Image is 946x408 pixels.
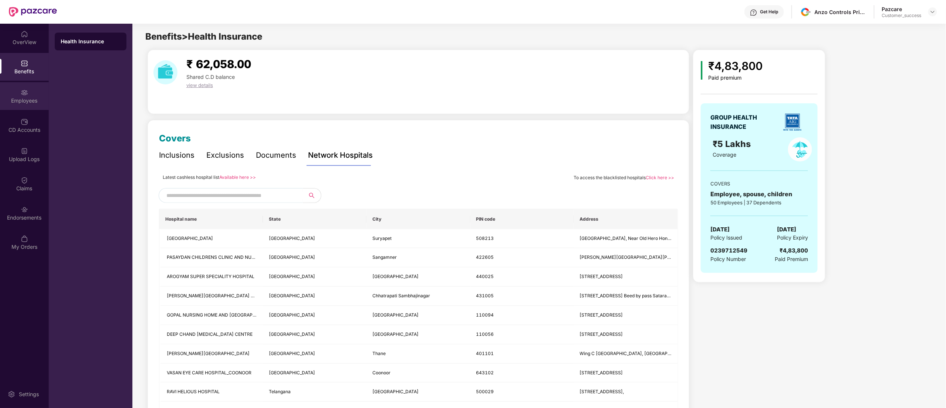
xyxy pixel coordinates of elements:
[580,389,624,394] span: [STREET_ADDRESS],
[476,274,494,279] span: 440025
[372,370,391,375] span: Coonoor
[882,13,922,19] div: Customer_success
[21,235,28,243] img: svg+xml;base64,PHN2ZyBpZD0iTXlfT3JkZXJzIiBkYXRhLW5hbWU9Ik15IE9yZGVycyIgeG1sbnM9Imh0dHA6Ly93d3cudz...
[366,248,470,267] td: Sangamner
[709,57,763,75] div: ₹4,83,800
[167,370,251,375] span: VASAN EYE CARE HOSPITAL_COONOOR
[372,235,392,241] span: Suryapet
[780,109,805,135] img: insurerLogo
[710,180,808,187] div: COVERS
[366,325,470,344] td: New Delhi
[159,364,263,383] td: VASAN EYE CARE HOSPITAL_COONOOR
[574,287,678,306] td: Plot No.11 Sarve No.3/4 Beed by pass Satara parisar Mustafabad, Amdar Road Satara Parisar Session...
[580,331,623,337] span: [STREET_ADDRESS]
[710,247,747,254] span: 0239712549
[366,229,470,248] td: Suryapet
[263,382,366,402] td: Telangana
[269,389,291,394] span: Telangana
[153,60,178,84] img: download
[303,193,321,198] span: search
[580,254,700,260] span: [PERSON_NAME][GEOGRAPHIC_DATA][PERSON_NAME],
[61,38,121,45] div: Health Insurance
[476,331,494,337] span: 110056
[710,190,808,199] div: Employee, spouse, children
[366,382,470,402] td: Hyderabad
[159,267,263,287] td: AROGYAM SUPER SPECIALITY HOSPITAL
[815,9,866,16] div: Anzo Controls Private Limited
[167,293,354,298] span: [PERSON_NAME][GEOGRAPHIC_DATA] Arthroscopy & Orthopedic Superspeciality Center
[580,370,623,375] span: [STREET_ADDRESS]
[574,344,678,364] td: Wing C Radha Govind Park, Uttan Road
[159,209,263,229] th: Hospital name
[269,254,315,260] span: [GEOGRAPHIC_DATA]
[574,175,646,180] span: To access the blacklisted hospitals
[476,351,494,356] span: 401101
[269,370,315,375] span: [GEOGRAPHIC_DATA]
[580,235,712,241] span: [GEOGRAPHIC_DATA], Near Old Hero Honda Showroom MG Rd
[366,267,470,287] td: Nagpur
[366,209,470,229] th: City
[21,177,28,184] img: svg+xml;base64,PHN2ZyBpZD0iQ2xhaW0iIHhtbG5zPSJodHRwOi8vd3d3LnczLm9yZy8yMDAwL3N2ZyIgd2lkdGg9IjIwIi...
[777,234,808,242] span: Policy Expiry
[366,344,470,364] td: Thane
[476,293,494,298] span: 431005
[206,150,244,161] div: Exclusions
[476,312,494,318] span: 110094
[372,274,419,279] span: [GEOGRAPHIC_DATA]
[580,216,672,222] span: Address
[21,206,28,213] img: svg+xml;base64,PHN2ZyBpZD0iRW5kb3JzZW1lbnRzIiB4bWxucz0iaHR0cDovL3d3dy53My5vcmcvMjAwMC9zdmciIHdpZH...
[713,151,736,158] span: Coverage
[21,147,28,155] img: svg+xml;base64,PHN2ZyBpZD0iVXBsb2FkX0xvZ3MiIGRhdGEtbmFtZT0iVXBsb2FkIExvZ3MiIHhtbG5zPSJodHRwOi8vd3...
[372,254,397,260] span: Sangamner
[145,31,262,42] span: Benefits > Health Insurance
[372,312,419,318] span: [GEOGRAPHIC_DATA]
[9,7,57,17] img: New Pazcare Logo
[574,325,678,344] td: B-16, Pillar No. 227, Main Rohtak Road
[366,306,470,325] td: New Delhi
[372,351,386,356] span: Thane
[372,293,430,298] span: Chhatrapati Sambhajinagar
[167,389,220,394] span: RAVI HELIOUS HOSPITAL
[269,274,315,279] span: [GEOGRAPHIC_DATA]
[476,254,494,260] span: 422605
[8,391,15,398] img: svg+xml;base64,PHN2ZyBpZD0iU2V0dGluZy0yMHgyMCIgeG1sbnM9Imh0dHA6Ly93d3cudzMub3JnLzIwMDAvc3ZnIiB3aW...
[269,351,315,356] span: [GEOGRAPHIC_DATA]
[263,325,366,344] td: Delhi
[167,351,250,356] span: [PERSON_NAME][GEOGRAPHIC_DATA]
[780,246,808,255] div: ₹4,83,800
[470,209,574,229] th: PIN code
[159,344,263,364] td: DHANVANTARI HOSPITAL
[710,234,742,242] span: Policy Issued
[366,287,470,306] td: Chhatrapati Sambhajinagar
[263,364,366,383] td: Tamil Nadu
[269,293,315,298] span: [GEOGRAPHIC_DATA]
[476,235,494,241] span: 508213
[167,235,213,241] span: [GEOGRAPHIC_DATA]
[788,137,812,161] img: policyIcon
[263,209,366,229] th: State
[574,382,678,402] td: 175 , R . K. Matt Road,
[760,9,778,15] div: Get Help
[882,6,922,13] div: Pazcare
[219,174,256,180] a: Available here >>
[574,364,678,383] td: 75/75 1 Mount Road, Kumaran Nagar
[709,75,763,81] div: Paid premium
[710,199,808,206] div: 50 Employees | 37 Dependents
[775,255,808,263] span: Paid Premium
[159,382,263,402] td: RAVI HELIOUS HOSPITAL
[21,89,28,96] img: svg+xml;base64,PHN2ZyBpZD0iRW1wbG95ZWVzIiB4bWxucz0iaHR0cDovL3d3dy53My5vcmcvMjAwMC9zdmciIHdpZHRoPS...
[574,248,678,267] td: TAJANE MALA NAVIN NAGAR ROAD,
[167,274,254,279] span: AROGYAM SUPER SPECIALITY HOSPITAL
[701,61,703,80] img: icon
[580,274,623,279] span: [STREET_ADDRESS]
[372,389,419,394] span: [GEOGRAPHIC_DATA]
[167,254,280,260] span: PASAYDAN CHILDRENS CLINIC AND NURSING HOME
[801,7,811,17] img: 8cd685fc-73b5-4a45-9b71-608d937979b8.jpg
[159,248,263,267] td: PASAYDAN CHILDRENS CLINIC AND NURSING HOME
[263,287,366,306] td: Maharashtra
[308,150,373,161] div: Network Hospitals
[263,306,366,325] td: Delhi
[580,293,788,298] span: [STREET_ADDRESS] Beed by pass Satara parisar Mustafabad, [GEOGRAPHIC_DATA] Session Court
[710,256,746,262] span: Policy Number
[186,74,235,80] span: Shared C.D balance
